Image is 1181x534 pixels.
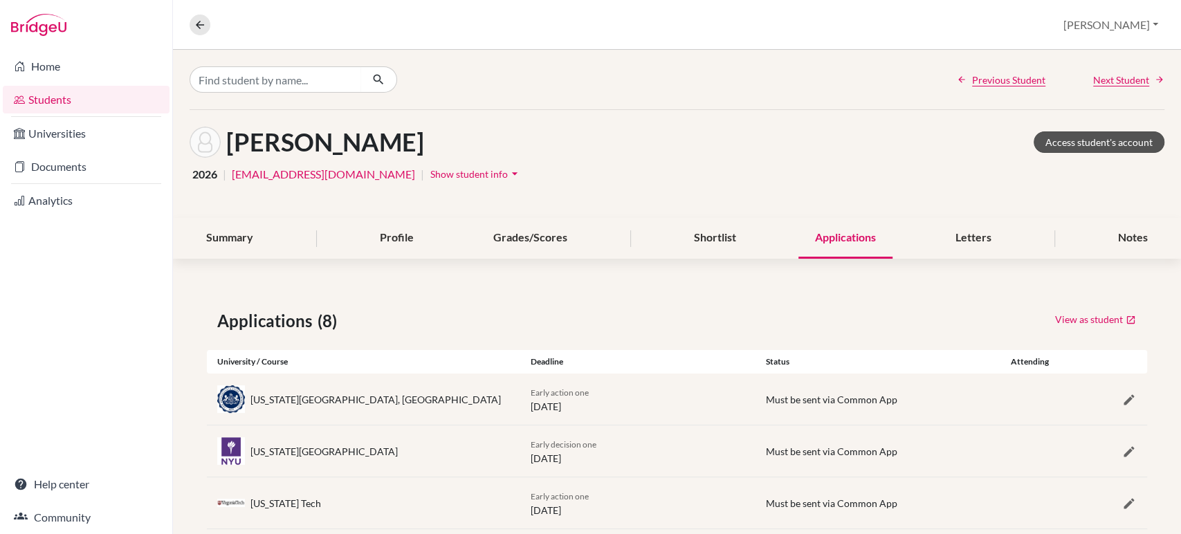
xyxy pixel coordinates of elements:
[520,385,756,414] div: [DATE]
[520,356,756,368] div: Deadline
[217,385,245,412] img: us_psu_5q2awepp.jpeg
[250,444,398,459] div: [US_STATE][GEOGRAPHIC_DATA]
[957,73,1045,87] a: Previous Student
[1057,12,1164,38] button: [PERSON_NAME]
[798,218,892,259] div: Applications
[3,86,170,113] a: Students
[1093,73,1149,87] span: Next Student
[520,488,756,517] div: [DATE]
[190,218,270,259] div: Summary
[677,218,752,259] div: Shortlist
[531,491,589,501] span: Early action one
[421,166,424,183] span: |
[508,167,522,181] i: arrow_drop_down
[766,394,897,405] span: Must be sent via Common App
[3,504,170,531] a: Community
[756,356,991,368] div: Status
[207,356,520,368] div: University / Course
[939,218,1008,259] div: Letters
[3,153,170,181] a: Documents
[250,496,321,510] div: [US_STATE] Tech
[217,499,245,507] img: us_vt_68jvz9yv.png
[3,470,170,498] a: Help center
[3,187,170,214] a: Analytics
[318,309,342,333] span: (8)
[991,356,1069,368] div: Attending
[477,218,584,259] div: Grades/Scores
[766,497,897,509] span: Must be sent via Common App
[972,73,1045,87] span: Previous Student
[1054,309,1137,330] a: View as student
[11,14,66,36] img: Bridge-U
[531,439,596,450] span: Early decision one
[1034,131,1164,153] a: Access student's account
[192,166,217,183] span: 2026
[363,218,430,259] div: Profile
[223,166,226,183] span: |
[3,120,170,147] a: Universities
[217,437,245,465] img: us_nyu_mu3e0q99.jpeg
[1101,218,1164,259] div: Notes
[250,392,501,407] div: [US_STATE][GEOGRAPHIC_DATA], [GEOGRAPHIC_DATA]
[430,163,522,185] button: Show student infoarrow_drop_down
[531,387,589,398] span: Early action one
[190,66,361,93] input: Find student by name...
[232,166,415,183] a: [EMAIL_ADDRESS][DOMAIN_NAME]
[3,53,170,80] a: Home
[190,127,221,158] img: Kenza Belkeziz's avatar
[217,309,318,333] span: Applications
[226,127,424,157] h1: [PERSON_NAME]
[430,168,508,180] span: Show student info
[520,436,756,466] div: [DATE]
[766,445,897,457] span: Must be sent via Common App
[1093,73,1164,87] a: Next Student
